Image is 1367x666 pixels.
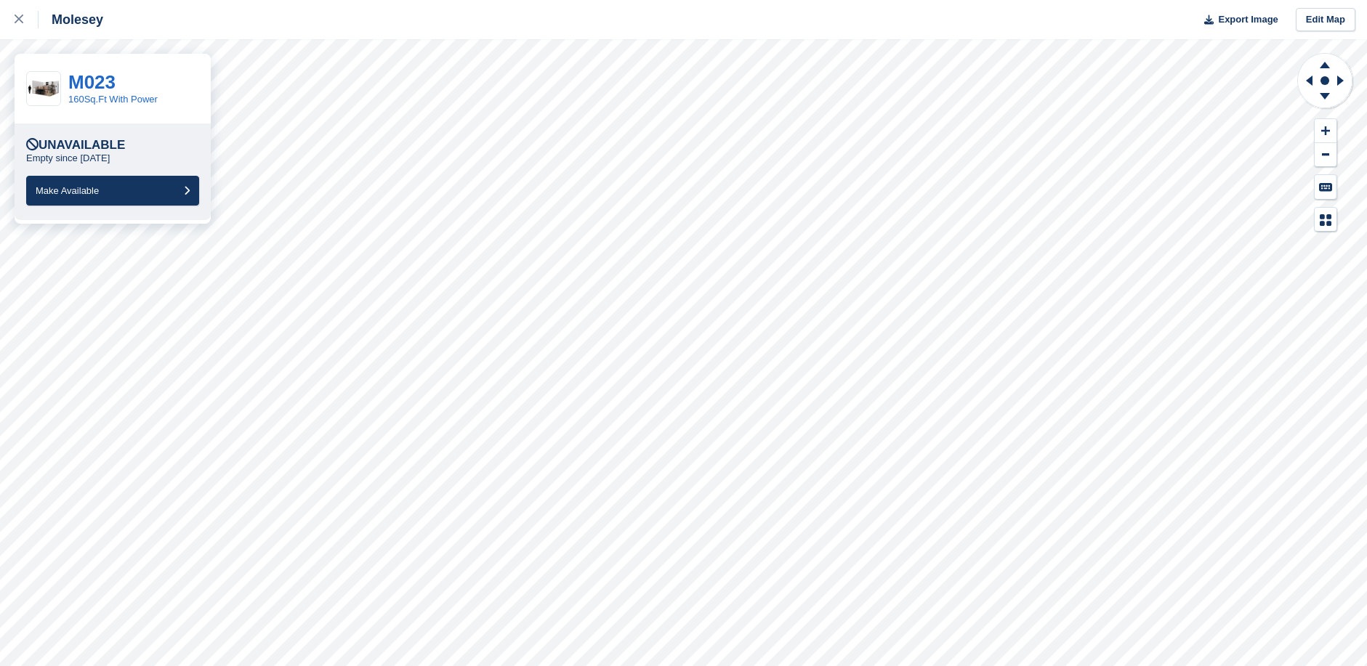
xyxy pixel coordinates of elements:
[26,176,199,206] button: Make Available
[1315,119,1336,143] button: Zoom In
[27,76,60,102] img: 150-sqft-unit.jpg
[1315,175,1336,199] button: Keyboard Shortcuts
[68,71,116,93] a: M023
[1218,12,1278,27] span: Export Image
[26,138,125,153] div: Unavailable
[68,94,158,105] a: 160Sq.Ft With Power
[1315,208,1336,232] button: Map Legend
[26,153,110,164] p: Empty since [DATE]
[1315,143,1336,167] button: Zoom Out
[1296,8,1355,32] a: Edit Map
[39,11,103,28] div: Molesey
[36,185,99,196] span: Make Available
[1195,8,1278,32] button: Export Image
